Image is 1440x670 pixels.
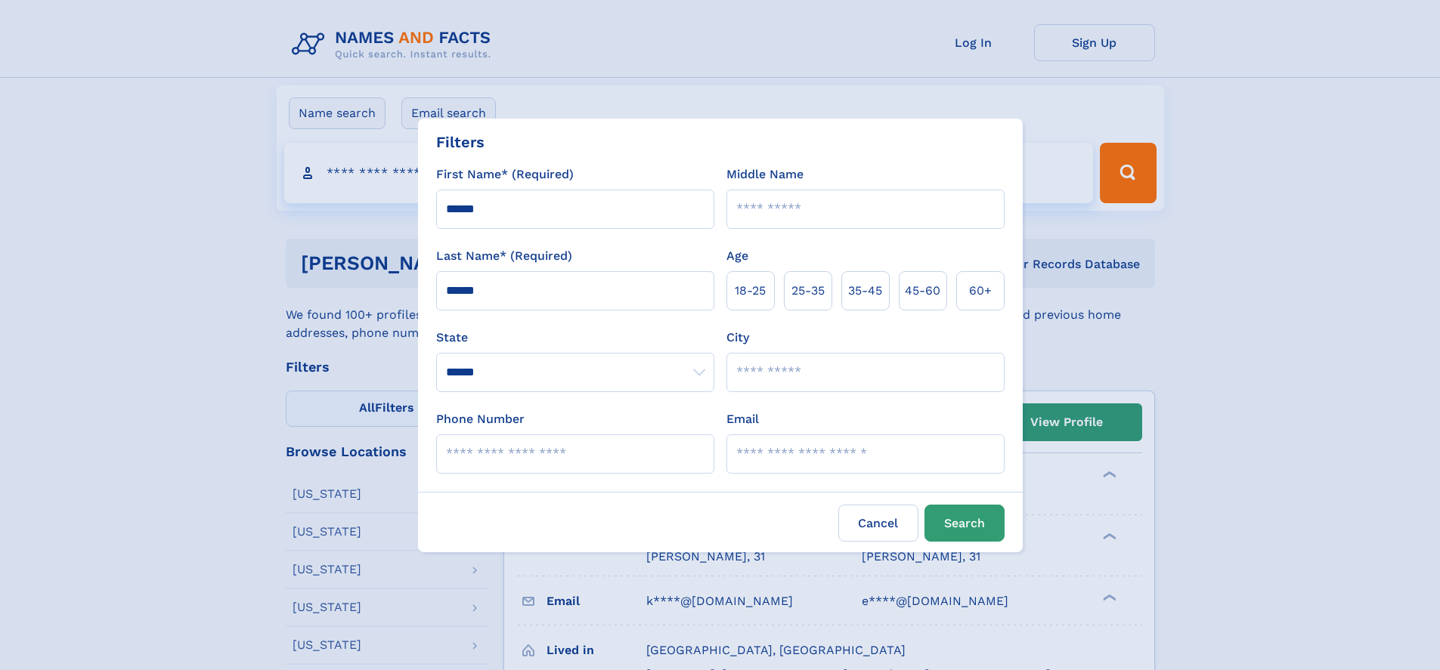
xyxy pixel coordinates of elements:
span: 45‑60 [905,282,940,300]
span: 35‑45 [848,282,882,300]
label: Phone Number [436,410,525,428]
label: State [436,329,714,347]
label: City [726,329,749,347]
label: First Name* (Required) [436,165,574,184]
label: Last Name* (Required) [436,247,572,265]
span: 18‑25 [735,282,766,300]
span: 60+ [969,282,992,300]
label: Age [726,247,748,265]
label: Email [726,410,759,428]
span: 25‑35 [791,282,825,300]
label: Middle Name [726,165,804,184]
label: Cancel [838,505,918,542]
button: Search [924,505,1005,542]
div: Filters [436,131,485,153]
